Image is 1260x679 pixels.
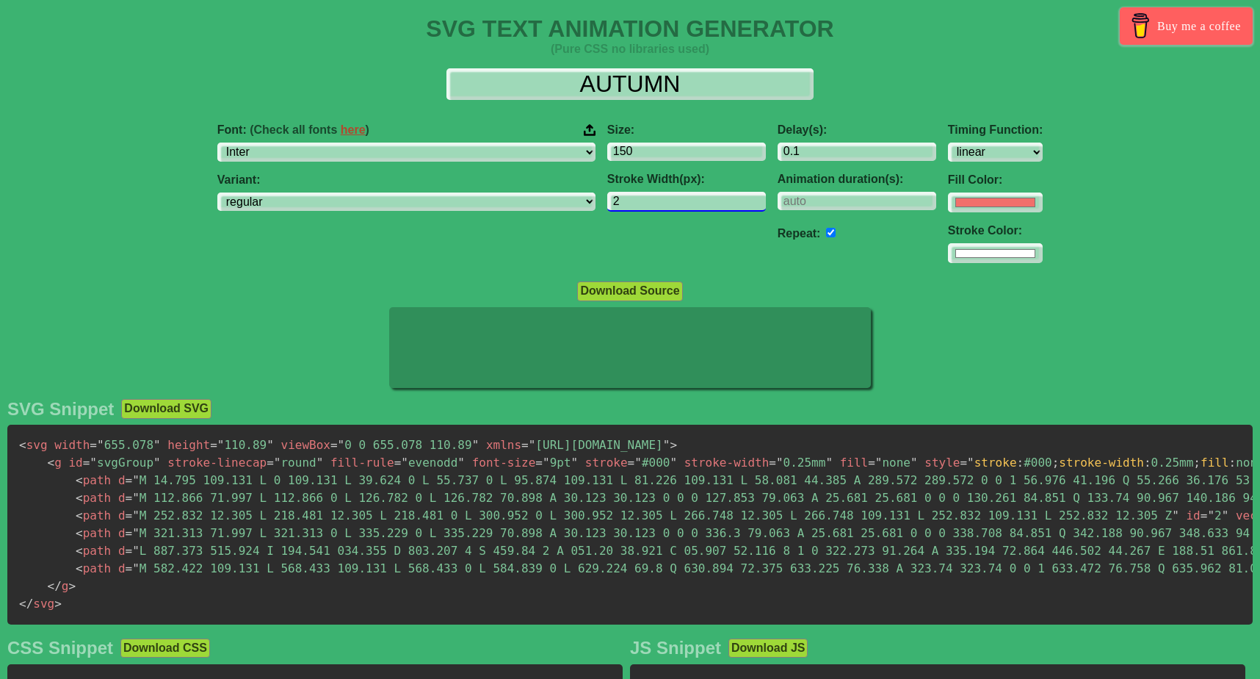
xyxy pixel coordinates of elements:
span: " [571,456,579,470]
span: g [48,456,62,470]
span: " [663,438,670,452]
span: " [132,561,140,575]
label: Delay(s): [778,123,936,137]
span: </ [48,579,62,593]
span: " [1207,509,1214,522]
span: = [126,561,133,575]
span: " [670,456,677,470]
span: = [126,509,133,522]
span: id [68,456,82,470]
span: </ [19,597,33,611]
span: d [118,473,126,487]
span: = [83,456,90,470]
span: round [267,456,323,470]
span: " [875,456,883,470]
span: ; [1193,456,1201,470]
span: 2 [1201,509,1229,522]
span: " [1222,509,1229,522]
span: " [132,473,140,487]
span: " [153,438,161,452]
span: : [1017,456,1024,470]
span: path [76,561,111,575]
span: d [118,526,126,540]
span: stroke [974,456,1017,470]
span: " [132,526,140,540]
span: : [1229,456,1237,470]
span: < [76,544,83,558]
span: " [472,438,479,452]
span: path [76,473,111,487]
span: : [1144,456,1151,470]
span: " [776,456,783,470]
span: < [19,438,26,452]
span: = [126,526,133,540]
button: Download JS [728,639,808,658]
span: g [48,579,69,593]
span: Buy me a coffee [1157,13,1241,39]
span: " [529,438,536,452]
span: " [132,491,140,505]
span: [URL][DOMAIN_NAME] [521,438,670,452]
span: ; [1052,456,1060,470]
span: 0.25mm [769,456,833,470]
span: (Check all fonts ) [250,123,369,136]
h2: CSS Snippet [7,638,113,658]
label: Animation duration(s): [778,173,936,186]
span: path [76,544,111,558]
span: = [535,456,543,470]
span: =" [960,456,974,470]
span: " [132,509,140,522]
span: " [316,456,324,470]
span: " [401,456,408,470]
span: svg [19,438,48,452]
label: Timing Function: [948,123,1043,137]
span: < [76,509,83,522]
span: " [132,544,140,558]
label: Size: [607,123,766,137]
span: #000 [628,456,677,470]
span: = [90,438,97,452]
span: 110.89 [210,438,274,452]
span: " [274,456,281,470]
span: svg [19,597,54,611]
span: d [118,561,126,575]
span: d [118,491,126,505]
span: path [76,509,111,522]
span: = [126,544,133,558]
span: = [126,473,133,487]
span: " [153,456,161,470]
h2: JS Snippet [630,638,721,658]
span: " [825,456,833,470]
input: auto [826,228,836,237]
span: fill [840,456,869,470]
span: font-size [472,456,536,470]
span: style [924,456,960,470]
span: > [54,597,62,611]
span: > [68,579,76,593]
span: " [97,438,104,452]
span: > [670,438,677,452]
span: 655.078 [90,438,160,452]
span: " [457,456,465,470]
label: Stroke Width(px): [607,173,766,186]
span: " [1172,509,1179,522]
h2: SVG Snippet [7,399,114,420]
span: = [1201,509,1208,522]
span: xmlns [486,438,521,452]
button: Download SVG [121,399,211,418]
label: Fill Color: [948,173,1043,187]
label: Stroke Color: [948,224,1043,237]
span: = [868,456,875,470]
span: none [868,456,917,470]
span: d [118,509,126,522]
input: 2px [607,192,766,212]
span: " [338,438,345,452]
span: < [76,526,83,540]
span: < [48,456,55,470]
span: = [330,438,338,452]
input: 100 [607,143,766,161]
span: = [394,456,402,470]
span: < [76,491,83,505]
span: stroke-linecap [167,456,267,470]
span: " [267,438,274,452]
